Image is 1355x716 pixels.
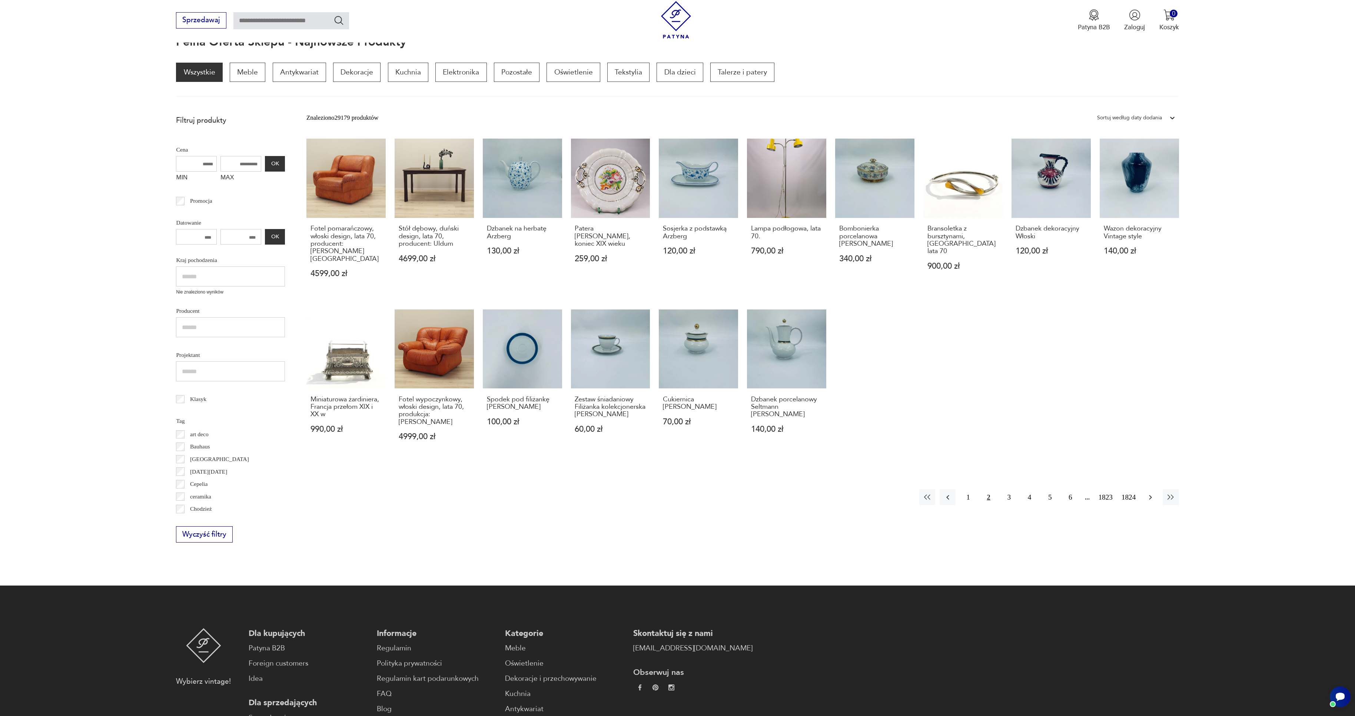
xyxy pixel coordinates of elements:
p: 100,00 zł [487,418,558,426]
button: OK [265,156,285,172]
img: Patyna - sklep z meblami i dekoracjami vintage [657,1,695,39]
p: [GEOGRAPHIC_DATA] [190,454,249,464]
h3: Lampa podłogowa, lata 70. [751,225,822,240]
a: FAQ [377,689,496,699]
a: Patera Carl Tielsch, koniec XIX wiekuPatera [PERSON_NAME], koniec XIX wieku259,00 zł [571,139,650,295]
a: Idea [249,673,368,684]
h3: Fotel pomarańczowy, włoski design, lata 70, producent: [PERSON_NAME][GEOGRAPHIC_DATA] [310,225,382,263]
p: 990,00 zł [310,425,382,433]
img: 37d27d81a828e637adc9f9cb2e3d3a8a.webp [652,684,658,690]
h3: Wazon dekoracyjny Vintage style [1104,225,1175,240]
p: Promocja [190,196,212,206]
h3: Sosjerka z podstawką Arzberg [663,225,734,240]
p: Zaloguj [1124,23,1145,32]
a: Bombonierka porcelanowa Thomas IvoryBombonierka porcelanowa [PERSON_NAME]340,00 zł [835,139,914,295]
p: 4699,00 zł [399,255,470,263]
p: 4999,00 zł [399,433,470,441]
button: 1824 [1119,489,1138,505]
button: OK [265,229,285,245]
a: Dzbanek na herbatę ArzbergDzbanek na herbatę Arzberg130,00 zł [483,139,562,295]
a: Sosjerka z podstawką ArzbergSosjerka z podstawką Arzberg120,00 zł [659,139,738,295]
a: Wazon dekoracyjny Vintage styleWazon dekoracyjny Vintage style140,00 zł [1100,139,1179,295]
a: Antykwariat [505,704,624,715]
p: Cena [176,145,285,155]
a: Dekoracje i przechowywanie [505,673,624,684]
a: Oświetlenie [505,658,624,669]
button: 3 [1001,489,1017,505]
a: Regulamin kart podarunkowych [377,673,496,684]
a: Fotel pomarańczowy, włoski design, lata 70, producent: Mimo PadovaFotel pomarańczowy, włoski desi... [306,139,386,295]
p: Elektronika [435,63,486,82]
a: Stół dębowy, duński design, lata 70, producent: UldumStół dębowy, duński design, lata 70, produce... [395,139,474,295]
img: Ikona medalu [1088,9,1100,21]
p: art deco [190,430,209,439]
p: 140,00 zł [751,425,822,433]
p: Skontaktuj się z nami [633,628,753,639]
a: Tekstylia [607,63,650,82]
p: Patyna B2B [1078,23,1110,32]
button: Szukaj [333,15,344,26]
p: 790,00 zł [751,247,822,255]
p: 340,00 zł [839,255,910,263]
a: Pozostałe [494,63,539,82]
a: Kuchnia [505,689,624,699]
button: Zaloguj [1124,9,1145,32]
h3: Cukiernica [PERSON_NAME] [663,396,734,411]
a: Miniaturowa żardiniera, Francja przełom XIX i XX wMiniaturowa żardiniera, Francja przełom XIX i X... [306,309,386,458]
h3: Dzbanek na herbatę Arzberg [487,225,558,240]
p: Kategorie [505,628,624,639]
p: Dla dzieci [657,63,703,82]
img: c2fd9cf7f39615d9d6839a72ae8e59e5.webp [668,684,674,690]
p: Dla sprzedających [249,697,368,708]
a: Dekoracje [333,63,381,82]
h3: Spodek pod filiżankę [PERSON_NAME] [487,396,558,411]
p: 140,00 zł [1104,247,1175,255]
a: Dzbanek porcelanowy Seltmann Weiden AnnabellDzbanek porcelanowy Seltmann [PERSON_NAME]140,00 zł [747,309,826,458]
p: Datowanie [176,218,285,228]
a: Talerze i patery [710,63,774,82]
a: Meble [505,643,624,654]
button: Wyczyść filtry [176,526,232,543]
p: 120,00 zł [663,247,734,255]
button: 5 [1042,489,1058,505]
img: Ikonka użytkownika [1129,9,1140,21]
a: Regulamin [377,643,496,654]
button: 4 [1022,489,1037,505]
div: Znaleziono 29179 produktów [306,113,378,123]
p: Informacje [377,628,496,639]
a: Lampa podłogowa, lata 70.Lampa podłogowa, lata 70.790,00 zł [747,139,826,295]
p: Cepelia [190,479,208,489]
button: Patyna B2B [1078,9,1110,32]
a: Antykwariat [273,63,326,82]
p: Obserwuj nas [633,667,753,678]
h3: Fotel wypoczynkowy, włoski design, lata 70, produkcja: [PERSON_NAME] [399,396,470,426]
div: 0 [1170,10,1178,17]
p: 60,00 zł [575,425,646,433]
button: 1 [960,489,976,505]
p: Chodzież [190,504,212,514]
h3: Miniaturowa żardiniera, Francja przełom XIX i XX w [310,396,382,418]
a: Spodek pod filiżankę RosenthalSpodek pod filiżankę [PERSON_NAME]100,00 zł [483,309,562,458]
p: 130,00 zł [487,247,558,255]
button: 0Koszyk [1159,9,1179,32]
label: MIN [176,172,217,186]
h3: Bransoletka z bursztynami, [GEOGRAPHIC_DATA] lata 70 [927,225,999,255]
button: 1823 [1096,489,1115,505]
a: Cukiernica Seltmann Weiden AnnabellCukiernica [PERSON_NAME]70,00 zł [659,309,738,458]
p: Ćmielów [190,517,211,526]
p: 259,00 zł [575,255,646,263]
a: Oświetlenie [547,63,600,82]
p: Dla kupujących [249,628,368,639]
img: Ikona koszyka [1163,9,1175,21]
p: 120,00 zł [1016,247,1087,255]
h3: Patera [PERSON_NAME], koniec XIX wieku [575,225,646,248]
h3: Dzbanek porcelanowy Seltmann [PERSON_NAME] [751,396,822,418]
p: Klasyk [190,394,206,404]
h3: Zestaw śniadaniowy Filiżanka kolekcjonerska [PERSON_NAME] [575,396,646,418]
a: Kuchnia [388,63,428,82]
